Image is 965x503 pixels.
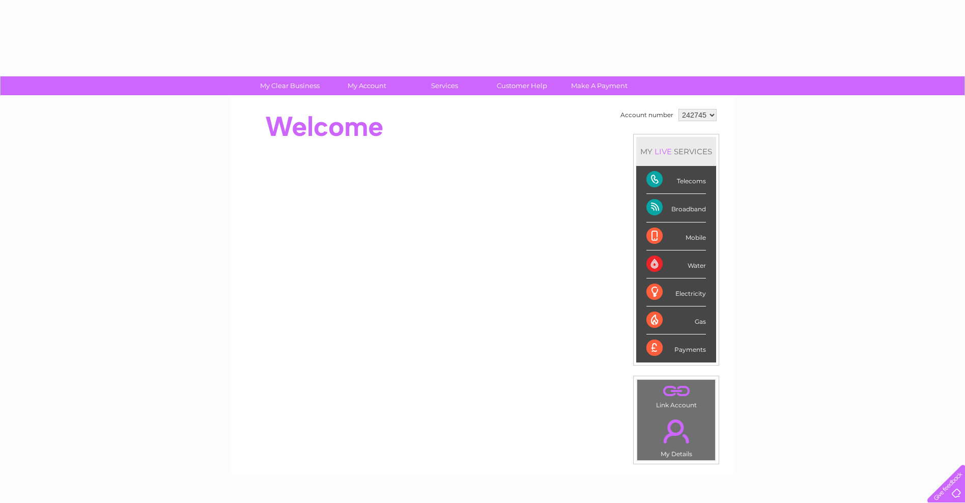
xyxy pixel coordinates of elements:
a: My Clear Business [248,76,332,95]
a: . [640,382,713,400]
div: Gas [646,306,706,334]
div: Payments [646,334,706,362]
td: Account number [618,106,676,124]
div: Telecoms [646,166,706,194]
div: Broadband [646,194,706,222]
a: Customer Help [480,76,564,95]
a: Make A Payment [557,76,641,95]
a: My Account [325,76,409,95]
a: . [640,413,713,449]
td: My Details [637,411,716,461]
div: Mobile [646,222,706,250]
div: Electricity [646,278,706,306]
div: LIVE [652,147,674,156]
div: Water [646,250,706,278]
a: Services [403,76,487,95]
td: Link Account [637,379,716,411]
div: MY SERVICES [636,137,716,166]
